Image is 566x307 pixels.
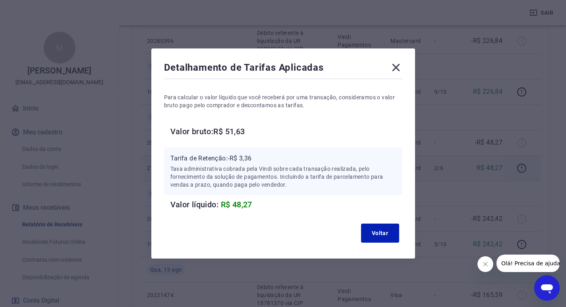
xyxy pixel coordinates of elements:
[170,165,396,189] p: Taxa administrativa cobrada pela Vindi sobre cada transação realizada, pelo fornecimento da soluç...
[170,125,402,138] h6: Valor bruto: R$ 51,63
[361,224,399,243] button: Voltar
[170,198,402,211] h6: Valor líquido:
[496,255,560,272] iframe: Mensagem da empresa
[5,6,67,12] span: Olá! Precisa de ajuda?
[477,256,493,272] iframe: Fechar mensagem
[170,154,396,163] p: Tarifa de Retenção: -R$ 3,36
[534,275,560,301] iframe: Botão para abrir a janela de mensagens
[164,61,402,77] div: Detalhamento de Tarifas Aplicadas
[221,200,252,209] span: R$ 48,27
[164,93,402,109] p: Para calcular o valor líquido que você receberá por uma transação, consideramos o valor bruto pag...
